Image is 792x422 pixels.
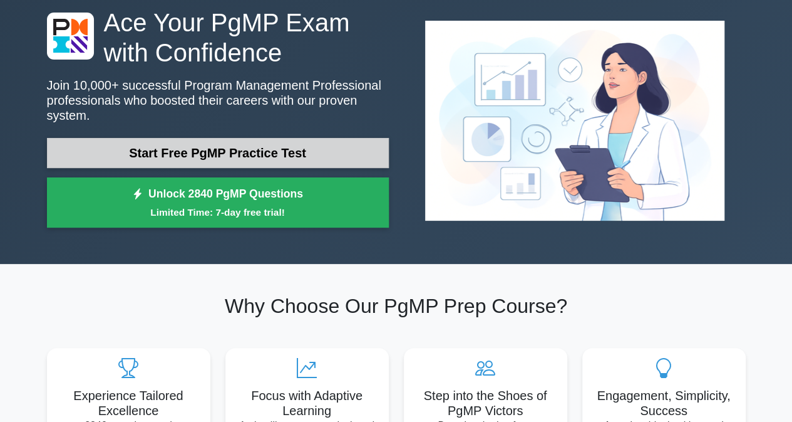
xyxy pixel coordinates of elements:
[592,388,736,418] h5: Engagement, Simplicity, Success
[47,78,389,123] p: Join 10,000+ successful Program Management Professional professionals who boosted their careers w...
[47,177,389,228] a: Unlock 2840 PgMP QuestionsLimited Time: 7-day free trial!
[63,205,373,219] small: Limited Time: 7-day free trial!
[47,138,389,168] a: Start Free PgMP Practice Test
[47,294,746,318] h2: Why Choose Our PgMP Prep Course?
[414,388,557,418] h5: Step into the Shoes of PgMP Victors
[47,8,389,68] h1: Ace Your PgMP Exam with Confidence
[235,388,379,418] h5: Focus with Adaptive Learning
[57,388,200,418] h5: Experience Tailored Excellence
[415,11,734,231] img: Program Management Professional Preview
